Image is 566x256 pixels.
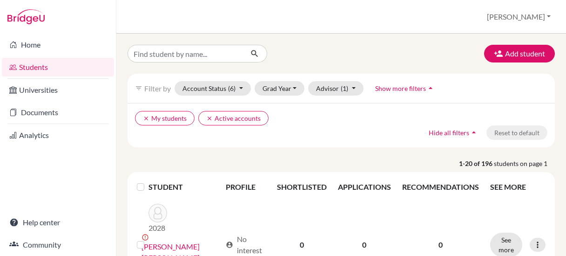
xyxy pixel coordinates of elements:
a: Community [2,235,114,254]
i: arrow_drop_up [426,83,435,93]
img: Acosta Gutierrez, Cassie [148,204,167,222]
strong: 1-20 of 196 [459,159,494,168]
button: Hide all filtersarrow_drop_up [421,125,486,140]
i: clear [143,115,149,122]
button: Advisor(1) [308,81,364,96]
input: Find student by name... [128,45,243,62]
i: filter_list [135,84,142,92]
div: No interest [226,234,266,256]
th: RECOMMENDATIONS [397,176,485,198]
a: Universities [2,81,114,99]
button: [PERSON_NAME] [483,8,555,26]
span: (6) [228,84,236,92]
th: STUDENT [148,176,221,198]
th: SHORTLISTED [271,176,332,198]
button: Account Status(6) [175,81,251,96]
span: students on page 1 [494,159,555,168]
p: 0 [402,239,479,250]
span: Show more filters [375,84,426,92]
a: Help center [2,213,114,232]
img: Bridge-U [7,9,45,24]
span: Hide all filters [429,129,469,137]
th: PROFILE [220,176,271,198]
button: Reset to default [486,125,547,140]
p: 2028 [148,222,167,234]
a: Home [2,35,114,54]
button: Grad Year [255,81,305,96]
span: Filter by [144,84,171,93]
span: error_outline [141,234,151,241]
a: Documents [2,103,114,122]
i: arrow_drop_up [469,128,478,137]
button: Show more filtersarrow_drop_up [367,81,443,96]
button: clearMy students [135,111,195,125]
th: APPLICATIONS [332,176,397,198]
span: account_circle [226,241,233,249]
button: Add student [484,45,555,62]
i: clear [206,115,213,122]
span: (1) [341,84,348,92]
button: clearActive accounts [198,111,269,125]
a: Analytics [2,126,114,145]
th: SEE MORE [485,176,551,198]
a: Students [2,58,114,76]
